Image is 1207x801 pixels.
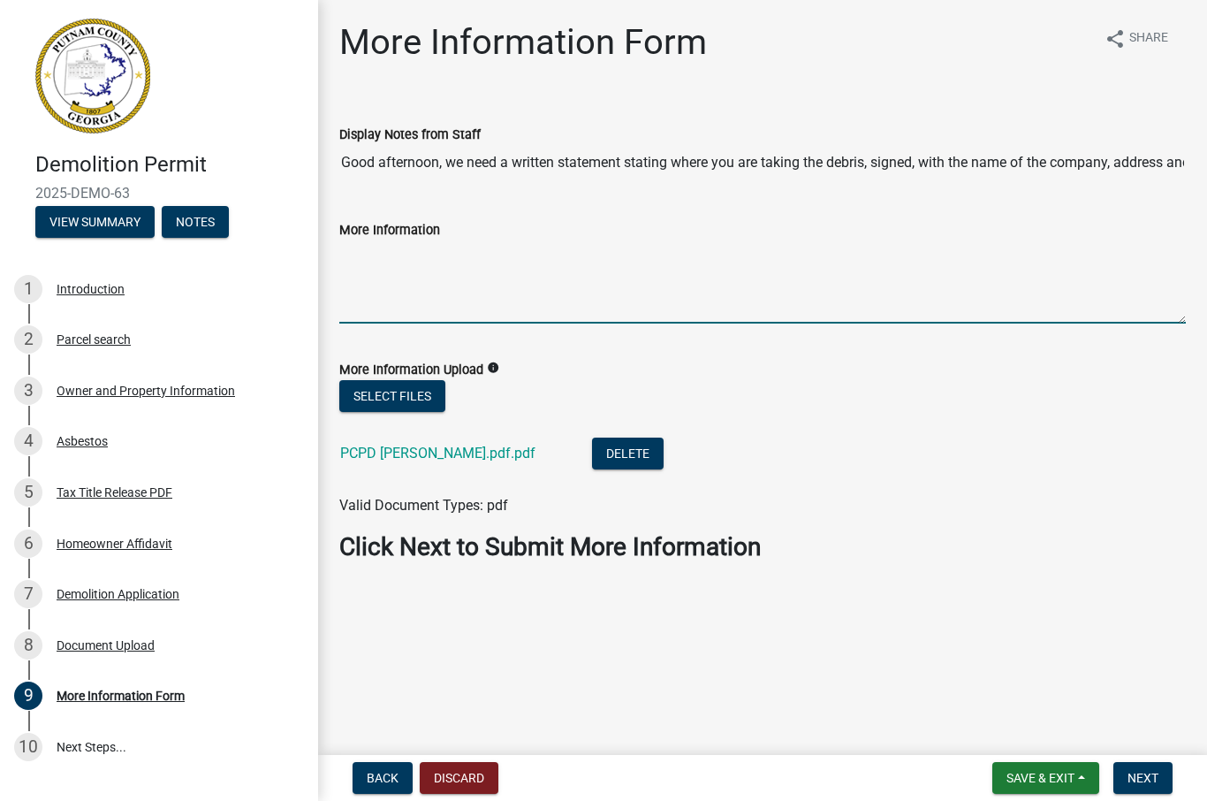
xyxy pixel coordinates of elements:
[14,682,42,710] div: 9
[57,486,172,499] div: Tax Title Release PDF
[1127,771,1158,785] span: Next
[1129,28,1168,50] span: Share
[420,762,498,794] button: Discard
[1090,21,1182,56] button: shareShare
[14,275,42,303] div: 1
[339,21,707,64] h1: More Information Form
[353,762,413,794] button: Back
[14,530,42,558] div: 6
[14,427,42,455] div: 4
[339,129,481,141] label: Display Notes from Staff
[487,362,499,374] i: info
[339,364,483,377] label: More Information Upload
[162,216,229,230] wm-modal-confirm: Notes
[57,538,172,550] div: Homeowner Affidavit
[14,733,42,761] div: 10
[57,690,185,702] div: More Information Form
[14,631,42,660] div: 8
[592,438,664,469] button: Delete
[14,377,42,405] div: 3
[1006,771,1074,785] span: Save & Exit
[57,283,125,295] div: Introduction
[35,152,304,178] h4: Demolition Permit
[367,771,399,785] span: Back
[57,435,108,447] div: Asbestos
[57,385,235,397] div: Owner and Property Information
[1113,762,1173,794] button: Next
[57,588,179,600] div: Demolition Application
[35,185,283,202] span: 2025-DEMO-63
[340,445,535,462] a: PCPD [PERSON_NAME].pdf.pdf
[14,325,42,354] div: 2
[339,497,508,514] span: Valid Document Types: pdf
[14,580,42,608] div: 7
[992,762,1099,794] button: Save & Exit
[339,225,440,237] label: More Information
[1105,28,1126,50] i: share
[35,216,155,230] wm-modal-confirm: Summary
[57,333,131,346] div: Parcel search
[35,19,150,133] img: Putnam County, Georgia
[339,532,761,561] strong: Click Next to Submit More Information
[35,206,155,238] button: View Summary
[592,446,664,463] wm-modal-confirm: Delete Document
[162,206,229,238] button: Notes
[14,478,42,507] div: 5
[57,639,155,652] div: Document Upload
[339,380,445,412] button: Select files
